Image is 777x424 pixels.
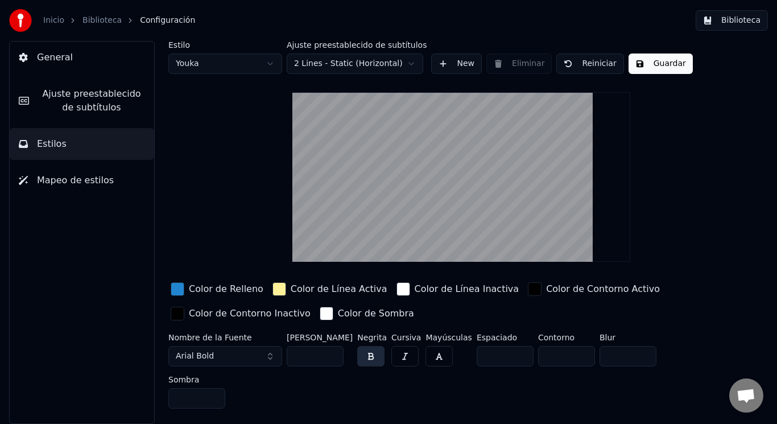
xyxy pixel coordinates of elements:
[140,15,195,26] span: Configuración
[168,41,282,49] label: Estilo
[10,128,154,160] button: Estilos
[629,53,693,74] button: Guardar
[546,282,660,296] div: Color de Contorno Activo
[10,78,154,124] button: Ajuste preestablecido de subtítulos
[43,15,195,26] nav: breadcrumb
[538,334,595,341] label: Contorno
[189,307,311,320] div: Color de Contorno Inactivo
[600,334,656,341] label: Blur
[270,280,390,298] button: Color de Línea Activa
[291,282,387,296] div: Color de Línea Activa
[9,9,32,32] img: youka
[189,282,263,296] div: Color de Relleno
[10,164,154,196] button: Mapeo de estilos
[82,15,122,26] a: Biblioteca
[176,351,214,362] span: Arial Bold
[168,376,225,384] label: Sombra
[425,334,472,341] label: Mayúsculas
[394,280,522,298] button: Color de Línea Inactiva
[10,42,154,73] button: General
[38,87,145,114] span: Ajuste preestablecido de subtítulos
[168,334,282,341] label: Nombre de la Fuente
[431,53,482,74] button: New
[526,280,662,298] button: Color de Contorno Activo
[168,304,313,323] button: Color de Contorno Inactivo
[37,137,67,151] span: Estilos
[477,334,534,341] label: Espaciado
[729,378,763,413] div: Chat abierto
[168,280,266,298] button: Color de Relleno
[391,334,421,341] label: Cursiva
[696,10,768,31] button: Biblioteca
[556,53,623,74] button: Reiniciar
[37,174,114,187] span: Mapeo de estilos
[357,334,387,341] label: Negrita
[287,41,427,49] label: Ajuste preestablecido de subtítulos
[415,282,519,296] div: Color de Línea Inactiva
[338,307,414,320] div: Color de Sombra
[287,334,353,341] label: [PERSON_NAME]
[317,304,416,323] button: Color de Sombra
[43,15,64,26] a: Inicio
[37,51,73,64] span: General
